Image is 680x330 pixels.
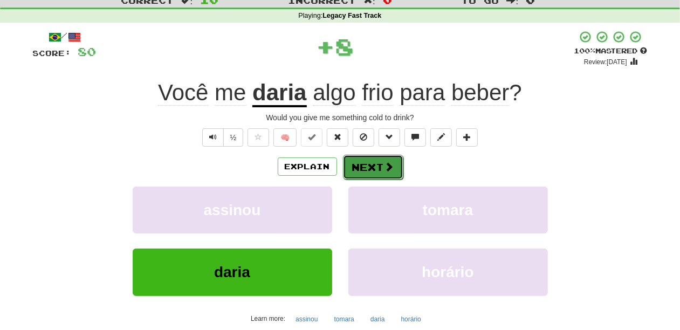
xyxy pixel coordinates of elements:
[422,264,473,280] span: horário
[215,80,246,106] span: me
[33,49,72,58] span: Score:
[584,58,627,66] small: Review: [DATE]
[353,128,374,147] button: Ignore sentence (alt+i)
[158,80,208,106] span: Você
[33,30,97,44] div: /
[78,45,97,58] span: 80
[307,80,522,106] span: ?
[133,249,332,295] button: daria
[379,128,400,147] button: Grammar (alt+g)
[348,187,548,233] button: tomara
[223,128,244,147] button: ½
[343,155,403,180] button: Next
[133,187,332,233] button: assinou
[317,30,335,63] span: +
[252,80,306,107] u: daria
[395,311,427,327] button: horário
[327,128,348,147] button: Reset to 0% Mastered (alt+r)
[202,128,224,147] button: Play sentence audio (ctl+space)
[251,315,285,322] small: Learn more:
[362,80,393,106] span: frio
[456,128,478,147] button: Add to collection (alt+a)
[423,202,473,218] span: tomara
[365,311,391,327] button: daria
[301,128,322,147] button: Set this sentence to 100% Mastered (alt+m)
[248,128,269,147] button: Favorite sentence (alt+f)
[273,128,297,147] button: 🧠
[574,46,648,56] div: Mastered
[328,311,360,327] button: tomara
[313,80,355,106] span: algo
[290,311,324,327] button: assinou
[451,80,509,106] span: beber
[335,33,354,60] span: 8
[278,157,337,176] button: Explain
[430,128,452,147] button: Edit sentence (alt+d)
[204,202,261,218] span: assinou
[348,249,548,295] button: horário
[574,46,596,55] span: 100 %
[322,12,381,19] strong: Legacy Fast Track
[200,128,244,147] div: Text-to-speech controls
[404,128,426,147] button: Discuss sentence (alt+u)
[400,80,445,106] span: para
[214,264,250,280] span: daria
[33,112,648,123] div: Would you give me something cold to drink?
